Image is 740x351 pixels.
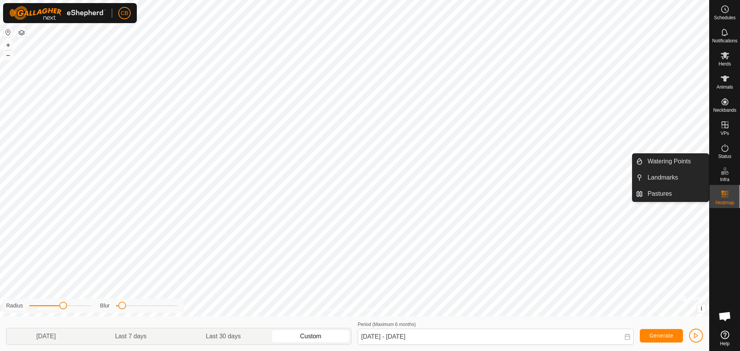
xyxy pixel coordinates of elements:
span: Notifications [712,39,737,43]
img: Gallagher Logo [9,6,106,20]
button: + [3,40,13,50]
span: i [701,305,702,312]
li: Watering Points [632,154,709,169]
a: Contact Us [362,306,385,313]
li: Pastures [632,186,709,202]
label: Radius [6,302,23,310]
label: Blur [100,302,110,310]
button: Generate [640,329,683,343]
span: Pastures [647,189,672,198]
span: CB [121,9,128,17]
span: Herds [718,62,731,66]
label: Period (Maximum 6 months) [358,322,416,327]
span: Last 30 days [206,332,241,341]
span: Heatmap [715,200,734,205]
div: Open chat [713,305,737,328]
button: Map Layers [17,28,26,37]
span: Custom [300,332,321,341]
span: Landmarks [647,173,678,182]
span: [DATE] [36,332,55,341]
span: Animals [716,85,733,89]
span: Infra [720,177,729,182]
span: VPs [720,131,729,136]
span: Schedules [714,15,735,20]
span: Generate [649,333,673,339]
button: Reset Map [3,28,13,37]
button: i [697,304,706,313]
a: Pastures [643,186,709,202]
span: Last 7 days [115,332,146,341]
a: Privacy Policy [324,306,353,313]
a: Watering Points [643,154,709,169]
span: Watering Points [647,157,691,166]
li: Landmarks [632,170,709,185]
span: Status [718,154,731,159]
span: Neckbands [713,108,736,113]
a: Help [710,327,740,349]
a: Landmarks [643,170,709,185]
span: Help [720,341,730,346]
button: – [3,50,13,60]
